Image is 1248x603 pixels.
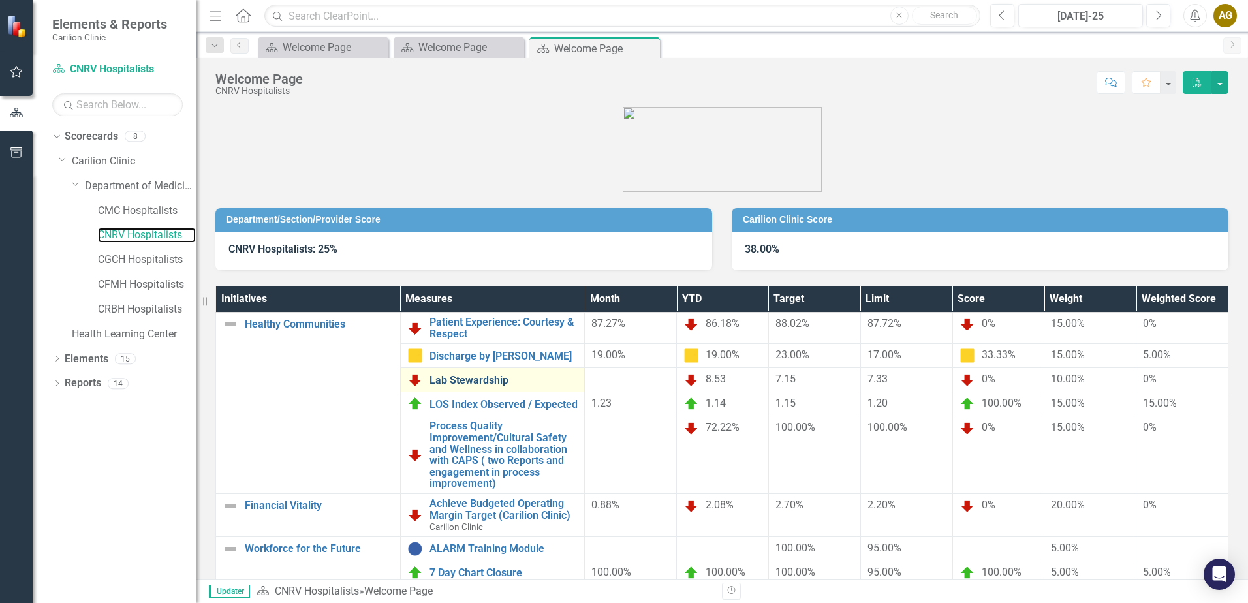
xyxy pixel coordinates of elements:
div: 14 [108,378,129,389]
a: Financial Vitality [245,500,394,512]
a: CGCH Hospitalists [98,253,196,268]
img: On Target [683,565,699,581]
a: Welcome Page [397,39,521,55]
a: Workforce for the Future [245,543,394,555]
img: On Target [407,565,423,581]
img: Below Plan [959,420,975,436]
a: CNRV Hospitalists [98,228,196,243]
img: Below Plan [407,320,423,336]
span: 72.22% [706,422,740,434]
span: 5.00% [1143,566,1171,578]
span: 1.15 [775,397,796,409]
img: Below Plan [959,498,975,514]
span: 0% [1143,317,1157,330]
img: Caution [959,348,975,363]
button: [DATE]-25 [1018,4,1143,27]
span: 88.02% [775,317,809,330]
img: Not Defined [223,317,238,332]
div: Welcome Page [215,72,303,86]
span: 5.00% [1143,348,1171,361]
img: Below Plan [959,317,975,332]
a: Discharge by [PERSON_NAME] [429,350,578,362]
a: Process Quality Improvement/Cultural Safety and Wellness in collaboration with CAPS ( two Reports... [429,420,578,489]
a: 7 Day Chart Closure [429,567,578,579]
td: Double-Click to Edit Right Click for Context Menu [400,392,585,416]
a: Achieve Budgeted Operating Margin Target (Carilion Clinic) [429,498,578,521]
span: 15.00% [1051,348,1085,361]
a: CRBH Hospitalists [98,302,196,317]
div: Welcome Page [418,39,521,55]
a: Carilion Clinic [72,154,196,169]
img: Caution [683,348,699,363]
span: 15.00% [1051,421,1085,433]
a: CNRV Hospitalists [52,62,183,77]
button: AG [1213,4,1237,27]
span: 15.00% [1051,397,1085,409]
div: Welcome Page [364,585,433,597]
span: Carilion Clinic [429,521,483,532]
span: 2.08% [706,499,734,511]
h3: Carilion Clinic Score [743,215,1222,224]
span: 100.00% [775,542,815,554]
td: Double-Click to Edit Right Click for Context Menu [400,344,585,368]
span: 1.23 [591,397,612,409]
span: 20.00% [1051,499,1085,511]
div: Welcome Page [554,40,657,57]
img: Below Plan [683,372,699,388]
div: » [257,584,712,599]
span: 23.00% [775,348,809,361]
a: Department of Medicine [85,179,196,194]
a: ALARM Training Module [429,543,578,555]
img: Below Plan [683,317,699,332]
span: 7.33 [867,373,888,385]
span: 5.00% [1051,566,1079,578]
img: carilion%20clinic%20logo%202.0.png [623,107,822,192]
a: CMC Hospitalists [98,204,196,219]
span: 100.00% [982,566,1022,578]
span: 86.18% [706,317,740,330]
strong: CNRV Hospitalists: 25% [228,243,337,255]
td: Double-Click to Edit Right Click for Context Menu [400,368,585,392]
div: CNRV Hospitalists [215,86,303,96]
span: 19.00% [706,349,740,362]
td: Double-Click to Edit Right Click for Context Menu [216,313,401,494]
button: Search [912,7,977,25]
input: Search ClearPoint... [264,5,980,27]
span: 1.14 [706,397,726,410]
img: Below Plan [683,420,699,436]
span: 100.00% [867,421,907,433]
span: 0% [1143,373,1157,385]
strong: 38.00% [745,243,779,255]
span: 100.00% [591,566,631,578]
span: 0% [982,317,995,330]
span: 15.00% [1051,317,1085,330]
a: Patient Experience: Courtesy & Respect [429,317,578,339]
span: 95.00% [867,542,901,554]
td: Double-Click to Edit Right Click for Context Menu [400,536,585,561]
span: 100.00% [775,421,815,433]
span: 17.00% [867,348,901,361]
div: 15 [115,353,136,364]
span: Updater [209,585,250,598]
span: 10.00% [1051,373,1085,385]
span: 87.72% [867,317,901,330]
small: Carilion Clinic [52,32,167,42]
img: Below Plan [407,372,423,388]
a: CFMH Hospitalists [98,277,196,292]
span: 5.00% [1051,542,1079,554]
td: Double-Click to Edit Right Click for Context Menu [216,536,401,585]
span: 0% [982,373,995,386]
span: 33.33% [982,349,1016,362]
span: 7.15 [775,373,796,385]
span: 87.27% [591,317,625,330]
span: 100.00% [982,397,1022,410]
img: No Information [407,541,423,557]
span: 95.00% [867,566,901,578]
td: Double-Click to Edit Right Click for Context Menu [400,493,585,536]
img: Not Defined [223,541,238,557]
img: Caution [407,348,423,363]
span: 100.00% [775,566,815,578]
a: Reports [65,376,101,391]
img: Below Plan [959,372,975,388]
